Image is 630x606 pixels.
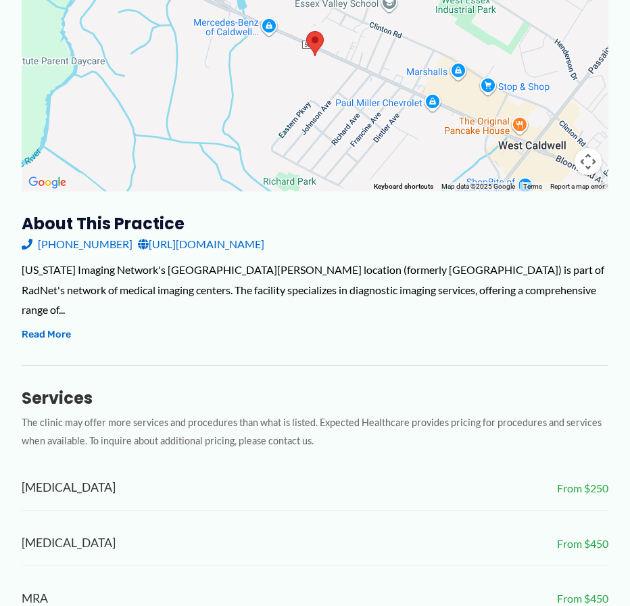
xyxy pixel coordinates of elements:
[557,534,608,554] span: From $450
[441,183,515,190] span: Map data ©2025 Google
[22,234,132,254] a: [PHONE_NUMBER]
[557,478,608,498] span: From $250
[25,174,70,191] a: Open this area in Google Maps (opens a new window)
[22,477,116,499] span: [MEDICAL_DATA]
[25,174,70,191] img: Google
[22,327,71,343] button: Read More
[22,532,116,555] span: [MEDICAL_DATA]
[138,234,264,254] a: [URL][DOMAIN_NAME]
[22,213,608,234] h3: About this practice
[550,183,604,190] a: Report a map error
[374,182,433,191] button: Keyboard shortcuts
[22,414,608,450] p: The clinic may offer more services and procedures than what is listed. Expected Healthcare provid...
[523,183,542,190] a: Terms
[575,148,602,175] button: Map camera controls
[22,260,608,320] div: [US_STATE] Imaging Network's [GEOGRAPHIC_DATA][PERSON_NAME] location (formerly [GEOGRAPHIC_DATA])...
[22,388,608,409] h3: Services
